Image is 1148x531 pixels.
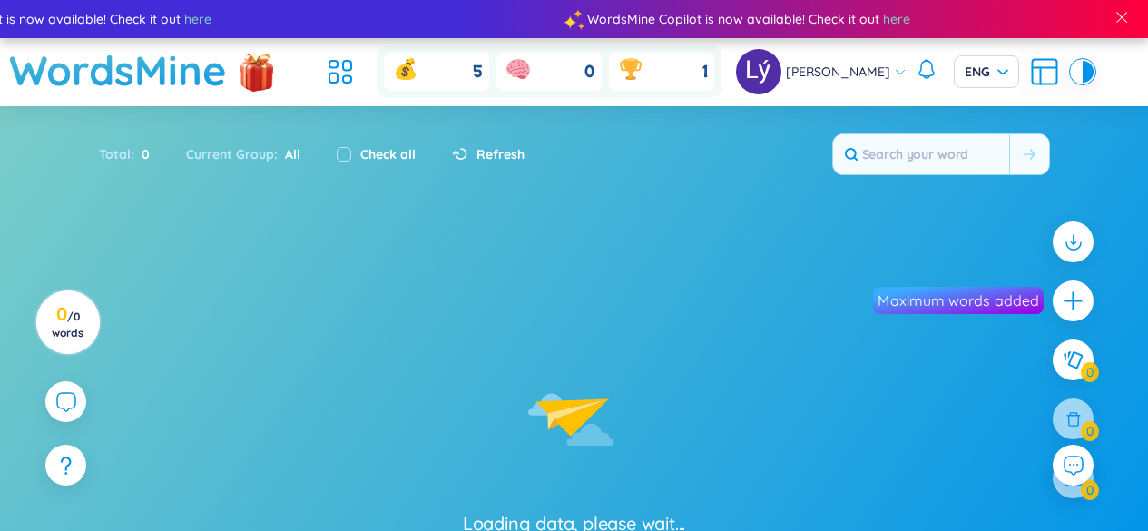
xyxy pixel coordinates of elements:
span: ENG [965,63,1008,81]
span: 0 [134,144,150,164]
span: [PERSON_NAME] [786,62,890,82]
label: Check all [360,144,416,164]
span: Refresh [476,144,525,164]
img: avatar [736,49,781,94]
h3: 0 [47,307,88,339]
span: 5 [473,61,482,84]
div: Current Group : [168,135,319,173]
img: flashSalesIcon.a7f4f837.png [239,44,275,99]
span: 1 [702,61,708,84]
span: here [878,9,905,29]
span: plus [1062,290,1084,312]
a: avatar [736,49,786,94]
span: 0 [584,61,594,84]
span: here [179,9,206,29]
span: All [278,146,300,162]
span: / 0 words [52,310,83,339]
input: Search your word [833,134,1009,174]
a: WordsMine [9,38,227,103]
div: Total : [99,135,168,173]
